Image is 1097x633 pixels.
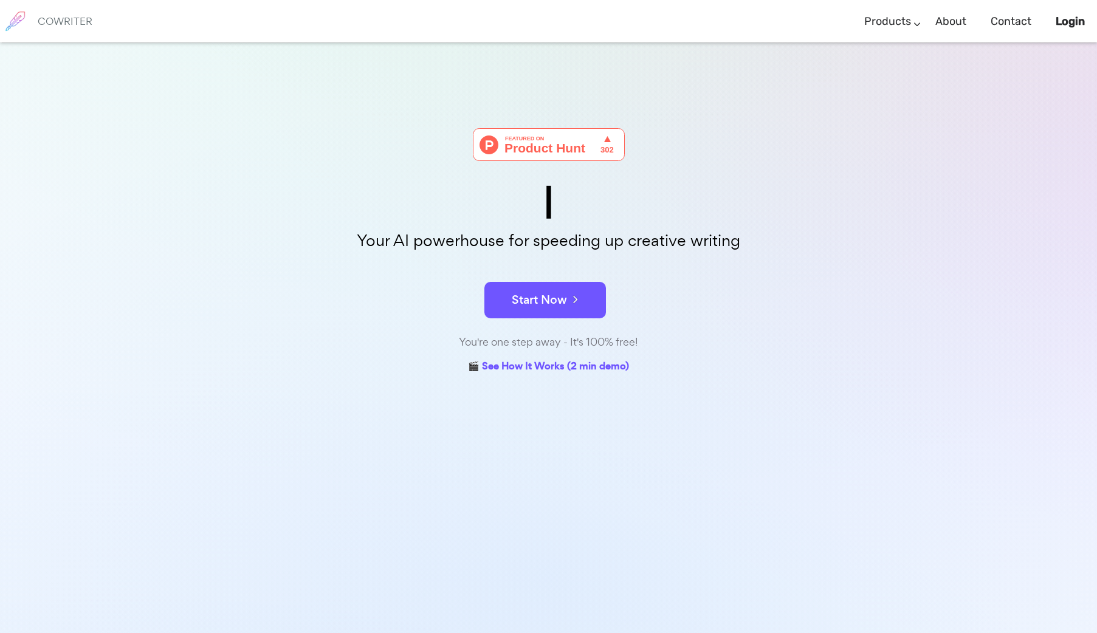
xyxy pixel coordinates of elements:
[245,228,853,254] p: Your AI powerhouse for speeding up creative writing
[1056,15,1085,28] b: Login
[38,16,92,27] h6: COWRITER
[245,334,853,351] div: You're one step away - It's 100% free!
[1056,4,1085,39] a: Login
[473,128,625,161] img: Cowriter - Your AI buddy for speeding up creative writing | Product Hunt
[468,358,629,377] a: 🎬 See How It Works (2 min demo)
[935,4,966,39] a: About
[484,282,606,318] button: Start Now
[991,4,1031,39] a: Contact
[864,4,911,39] a: Products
